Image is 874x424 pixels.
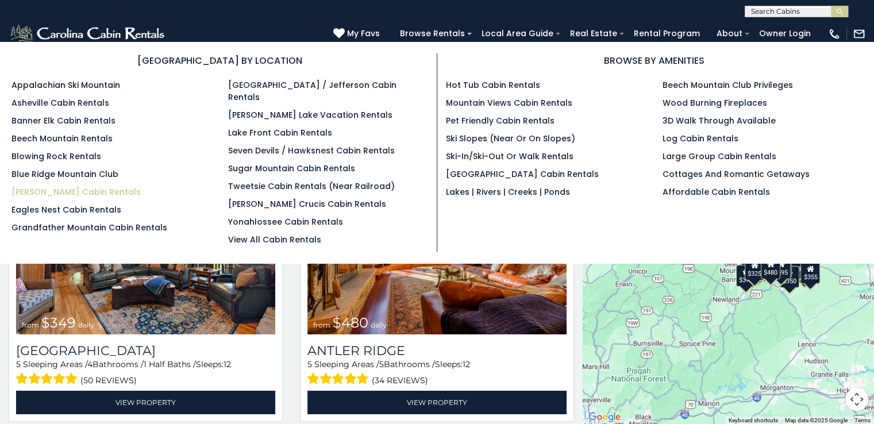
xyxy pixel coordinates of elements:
span: (34 reviews) [372,373,428,388]
a: Banner Elk Cabin Rentals [11,115,115,126]
h3: Diamond Creek Lodge [16,343,275,359]
a: Lake Front Cabin Rentals [228,127,332,138]
div: $480 [761,257,780,279]
a: Terms [854,417,871,423]
a: Wood Burning Fireplaces [663,97,767,109]
a: [GEOGRAPHIC_DATA] Cabin Rentals [446,168,599,180]
a: View All Cabin Rentals [228,234,321,245]
a: Beech Mountain Rentals [11,133,113,144]
a: Ski-in/Ski-Out or Walk Rentals [446,151,573,162]
div: $355 [800,262,820,284]
span: 5 [379,359,384,369]
div: Sleeping Areas / Bathrooms / Sleeps: [16,359,275,388]
div: $930 [788,254,807,276]
a: About [711,25,748,43]
span: (50 reviews) [80,373,137,388]
span: 1 Half Baths / [144,359,196,369]
a: Affordable Cabin Rentals [663,186,770,198]
a: Seven Devils / Hawksnest Cabin Rentals [228,145,395,156]
div: $325 [744,258,764,280]
span: 12 [224,359,231,369]
span: 5 [16,359,21,369]
a: Asheville Cabin Rentals [11,97,109,109]
a: Real Estate [564,25,623,43]
h3: [GEOGRAPHIC_DATA] BY LOCATION [11,53,428,68]
span: daily [371,321,387,329]
span: $349 [41,314,76,331]
a: [GEOGRAPHIC_DATA] / Jefferson Cabin Rentals [228,79,396,103]
a: Ski Slopes (Near or On Slopes) [446,133,575,144]
a: My Favs [333,28,383,40]
img: White-1-2.png [9,22,168,45]
a: Log Cabin Rentals [663,133,738,144]
a: [GEOGRAPHIC_DATA] [16,343,275,359]
a: [PERSON_NAME] Lake Vacation Rentals [228,109,392,121]
a: Large Group Cabin Rentals [663,151,776,162]
a: Grandfather Mountain Cabin Rentals [11,222,167,233]
a: Browse Rentals [394,25,471,43]
div: Sleeping Areas / Bathrooms / Sleeps: [307,359,567,388]
a: Beech Mountain Club Privileges [663,79,793,91]
a: Blowing Rock Rentals [11,151,101,162]
button: Map camera controls [845,388,868,411]
div: $695 [771,257,790,279]
a: Eagles Nest Cabin Rentals [11,204,121,215]
a: Local Area Guide [476,25,559,43]
a: Mountain Views Cabin Rentals [446,97,572,109]
div: $375 [736,264,755,286]
h3: BROWSE BY AMENITIES [446,53,863,68]
img: phone-regular-white.png [828,28,841,40]
span: daily [78,321,94,329]
span: Map data ©2025 Google [785,417,848,423]
a: Appalachian Ski Mountain [11,79,120,91]
a: View Property [307,391,567,414]
div: $350 [779,266,799,288]
div: $380 [772,255,792,277]
a: Yonahlossee Cabin Rentals [228,216,343,228]
span: 12 [463,359,470,369]
a: [PERSON_NAME] Crucis Cabin Rentals [228,198,386,210]
a: [PERSON_NAME] Cabin Rentals [11,186,141,198]
span: $480 [333,314,368,331]
a: Lakes | Rivers | Creeks | Ponds [446,186,570,198]
a: Antler Ridge [307,343,567,359]
a: Hot Tub Cabin Rentals [446,79,540,91]
a: View Property [16,391,275,414]
a: Owner Login [753,25,817,43]
span: from [313,321,330,329]
a: Pet Friendly Cabin Rentals [446,115,555,126]
span: 5 [307,359,312,369]
span: 4 [87,359,93,369]
a: Sugar Mountain Cabin Rentals [228,163,355,174]
a: Tweetsie Cabin Rentals (Near Railroad) [228,180,395,192]
img: mail-regular-white.png [853,28,865,40]
a: 3D Walk Through Available [663,115,776,126]
a: Rental Program [628,25,706,43]
span: from [22,321,39,329]
a: Blue Ridge Mountain Club [11,168,118,180]
span: My Favs [347,28,380,40]
a: Cottages and Romantic Getaways [663,168,810,180]
div: $315 [760,257,780,279]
